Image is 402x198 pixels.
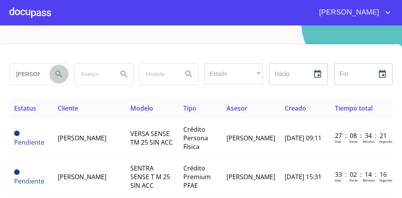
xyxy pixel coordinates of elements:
[335,178,341,182] p: Dias
[335,131,388,140] p: 27 : 08 : 34 : 21
[75,64,111,85] input: search
[14,169,20,175] span: Pendiente
[130,104,153,113] span: Modelo
[379,178,394,182] p: Segundos
[285,134,322,142] span: [DATE] 09:11
[14,177,44,185] span: Pendiente
[58,173,106,181] span: [PERSON_NAME]
[313,6,383,19] span: [PERSON_NAME]
[285,104,306,113] span: Creado
[10,64,46,85] input: search
[183,164,211,190] span: Crédito Premium PFAE
[130,129,173,147] span: VERSA SENSE TM 25 SIN ACC
[140,64,176,85] input: search
[335,139,341,144] p: Dias
[363,139,375,144] p: Minutos
[349,178,358,182] p: Horas
[227,134,275,142] span: [PERSON_NAME]
[183,104,196,113] span: Tipo
[183,125,208,151] span: Crédito Persona Física
[313,6,393,19] button: account of current user
[14,131,20,136] span: Pendiente
[227,173,275,181] span: [PERSON_NAME]
[14,104,36,113] span: Estatus
[14,138,44,147] span: Pendiente
[204,63,263,84] div: ​
[179,65,198,84] button: Search
[285,173,322,181] span: [DATE] 15:31
[115,65,133,84] button: Search
[335,104,373,113] span: Tiempo total
[349,139,358,144] p: Horas
[49,65,68,84] button: Search
[227,104,247,113] span: Asesor
[363,178,375,182] p: Minutos
[379,139,394,144] p: Segundos
[58,104,78,113] span: Cliente
[130,164,170,190] span: SENTRA SENSE T M 25 SIN ACC
[335,170,388,179] p: 33 : 02 : 14 : 16
[58,134,106,142] span: [PERSON_NAME]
